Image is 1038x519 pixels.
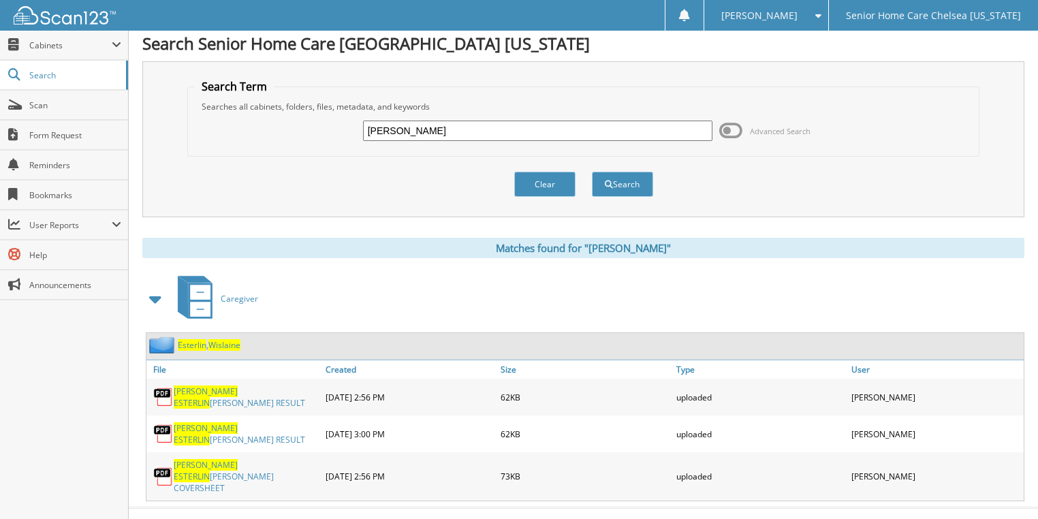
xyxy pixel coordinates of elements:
img: PDF.png [153,387,174,407]
a: [PERSON_NAME] ESTERLIN[PERSON_NAME] RESULT [174,386,319,409]
div: uploaded [673,456,849,497]
div: [DATE] 3:00 PM [322,419,498,449]
span: [PERSON_NAME] [721,12,798,20]
div: Searches all cabinets, folders, files, metadata, and keywords [195,101,973,112]
span: Search [29,69,119,81]
span: ESTERLIN [174,471,210,482]
img: scan123-logo-white.svg [14,6,116,25]
div: uploaded [673,419,849,449]
div: [PERSON_NAME] [848,419,1024,449]
div: 62KB [497,382,673,412]
div: uploaded [673,382,849,412]
div: [DATE] 2:56 PM [322,382,498,412]
div: [PERSON_NAME] [848,456,1024,497]
legend: Search Term [195,79,274,94]
div: Matches found for "[PERSON_NAME]" [142,238,1024,258]
span: User Reports [29,219,112,231]
span: [PERSON_NAME] [174,422,238,434]
iframe: Chat Widget [970,454,1038,519]
span: Announcements [29,279,121,291]
span: Senior Home Care Chelsea [US_STATE] [846,12,1021,20]
a: Size [497,360,673,379]
span: Reminders [29,159,121,171]
span: Caregiver [221,293,258,304]
img: PDF.png [153,424,174,444]
a: Created [322,360,498,379]
div: 73KB [497,456,673,497]
div: 62KB [497,419,673,449]
a: Type [673,360,849,379]
span: Help [29,249,121,261]
img: folder2.png [149,336,178,353]
span: [PERSON_NAME] [174,459,238,471]
span: Wislaine [208,339,240,351]
span: Esterlin [178,339,206,351]
a: [PERSON_NAME] ESTERLIN[PERSON_NAME] RESULT [174,422,319,445]
a: User [848,360,1024,379]
div: [DATE] 2:56 PM [322,456,498,497]
img: PDF.png [153,467,174,487]
span: ESTERLIN [174,434,210,445]
span: Form Request [29,129,121,141]
span: Scan [29,99,121,111]
a: Caregiver [170,272,258,326]
span: [PERSON_NAME] [174,386,238,397]
span: Cabinets [29,40,112,51]
a: File [146,360,322,379]
a: [PERSON_NAME] ESTERLIN[PERSON_NAME] COVERSHEET [174,459,319,494]
span: Bookmarks [29,189,121,201]
button: Search [592,172,653,197]
h1: Search Senior Home Care [GEOGRAPHIC_DATA] [US_STATE] [142,32,1024,54]
a: Esterlin,Wislaine [178,339,240,351]
span: ESTERLIN [174,397,210,409]
div: [PERSON_NAME] [848,382,1024,412]
button: Clear [514,172,576,197]
span: Advanced Search [750,126,811,136]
